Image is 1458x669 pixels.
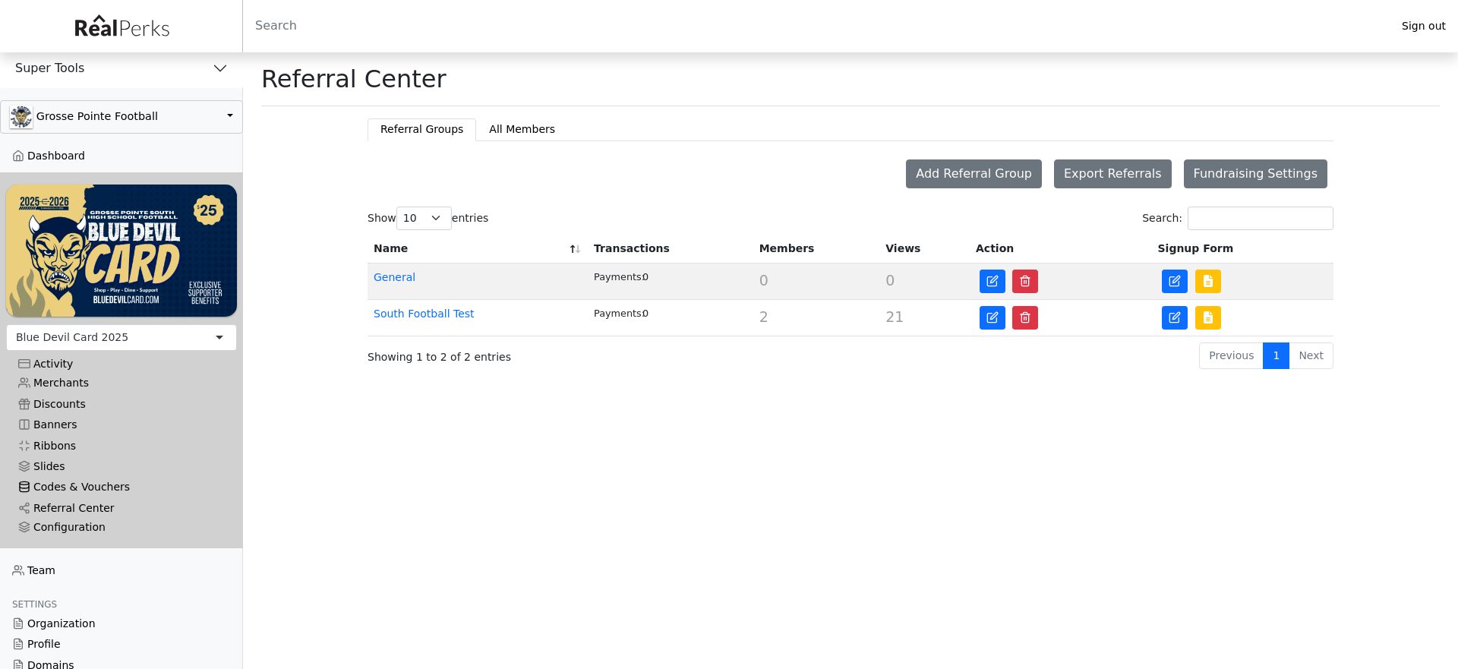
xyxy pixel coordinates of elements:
[16,330,128,346] div: Blue Devil Card 2025
[1263,342,1289,369] a: 1
[368,235,588,263] th: Name
[374,308,475,320] a: South Football Test
[6,185,237,317] img: WvZzOez5OCqmO91hHZfJL7W2tJ07LbGMjwPPNJwI.png
[6,435,237,456] a: Ribbons
[885,308,904,325] span: 21
[6,477,237,497] a: Codes & Vouchers
[368,118,476,140] button: Referral Groups
[396,207,452,230] select: Showentries
[374,271,415,283] a: General
[6,497,237,518] a: Referral Center
[1142,207,1333,230] label: Search:
[970,235,1151,263] th: Action
[1054,159,1172,188] button: Export Referrals
[594,306,642,320] div: Payments:
[12,599,57,610] span: Settings
[18,358,225,371] div: Activity
[879,235,970,263] th: Views
[67,9,176,43] img: real_perks_logo-01.svg
[476,118,568,140] button: All Members
[594,270,747,284] div: 0
[1188,207,1333,230] input: Search:
[1152,235,1334,263] th: Signup Form
[6,415,237,435] a: Banners
[6,394,237,415] a: Discounts
[594,306,747,320] div: 0
[753,235,880,263] th: Members
[10,106,33,128] img: GAa1zriJJmkmu1qRtUwg8x1nQwzlKm3DoqW9UgYl.jpg
[368,207,488,230] label: Show entries
[1202,275,1214,287] img: file-lines.svg
[261,65,447,93] h1: Referral Center
[906,159,1042,188] button: Add Referral Group
[594,270,642,284] div: Payments:
[588,235,753,263] th: Transactions
[759,272,768,289] span: 0
[1390,16,1458,36] a: Sign out
[368,341,759,366] div: Showing 1 to 2 of 2 entries
[6,373,237,393] a: Merchants
[6,456,237,477] a: Slides
[243,8,1390,44] input: Search
[18,521,225,534] div: Configuration
[759,308,768,325] span: 2
[885,272,895,289] span: 0
[1184,159,1327,188] button: Fundraising Settings
[1202,311,1214,323] img: file-lines.svg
